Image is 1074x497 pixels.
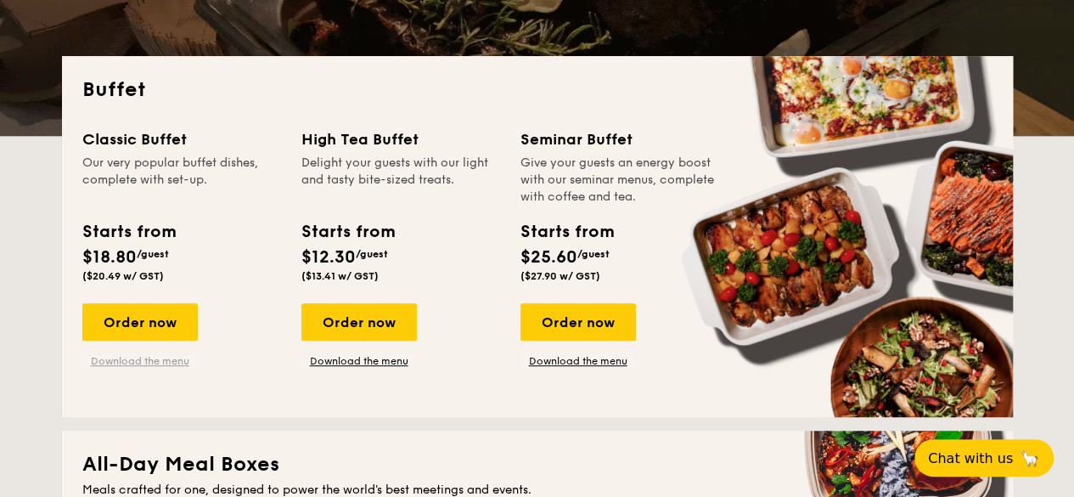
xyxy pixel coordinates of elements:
[301,354,417,368] a: Download the menu
[520,270,600,282] span: ($27.90 w/ GST)
[520,247,577,268] span: $25.60
[82,76,992,104] h2: Buffet
[301,219,394,245] div: Starts from
[82,155,281,206] div: Our very popular buffet dishes, complete with set-up.
[301,155,500,206] div: Delight your guests with our light and tasty bite-sized treats.
[520,303,636,341] div: Order now
[82,247,137,268] span: $18.80
[520,127,719,151] div: Seminar Buffet
[520,155,719,206] div: Give your guests an energy boost with our seminar menus, complete with coffee and tea.
[914,439,1054,477] button: Chat with us🦙
[356,248,388,260] span: /guest
[82,127,281,151] div: Classic Buffet
[82,303,198,341] div: Order now
[301,247,356,268] span: $12.30
[301,270,379,282] span: ($13.41 w/ GST)
[520,219,613,245] div: Starts from
[137,248,169,260] span: /guest
[928,450,1013,466] span: Chat with us
[301,303,417,341] div: Order now
[1020,449,1040,468] span: 🦙
[82,451,992,478] h2: All-Day Meal Boxes
[82,219,175,245] div: Starts from
[520,354,636,368] a: Download the menu
[301,127,500,151] div: High Tea Buffet
[82,270,164,282] span: ($20.49 w/ GST)
[577,248,610,260] span: /guest
[82,354,198,368] a: Download the menu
